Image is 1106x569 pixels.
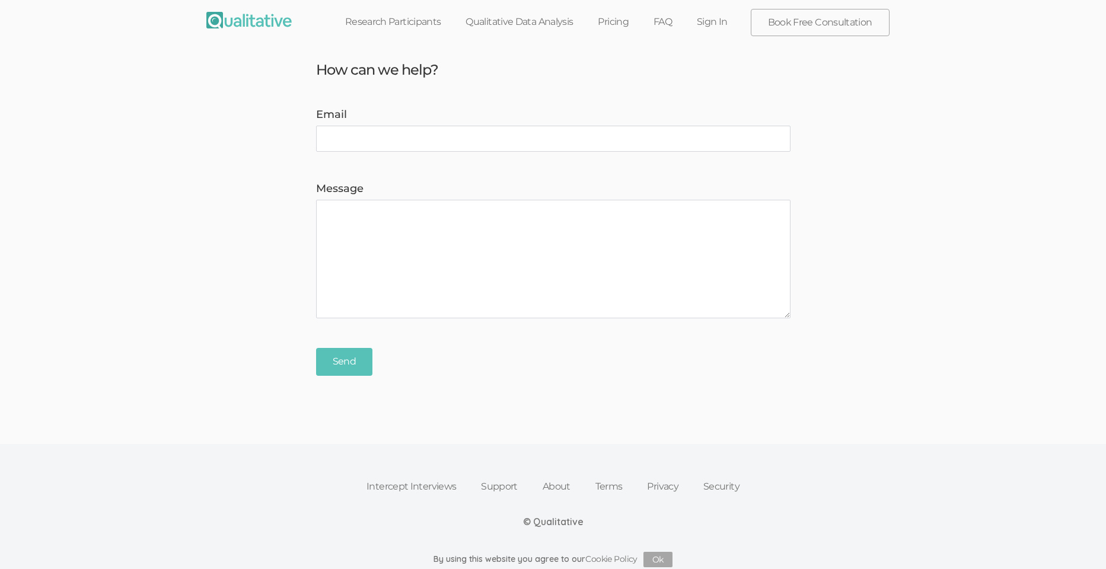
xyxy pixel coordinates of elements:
a: About [530,474,583,500]
a: Terms [583,474,635,500]
a: FAQ [641,9,684,35]
button: Ok [643,552,672,567]
a: Research Participants [333,9,454,35]
a: Sign In [684,9,740,35]
a: Book Free Consultation [751,9,889,36]
div: By using this website you agree to our [434,552,672,567]
a: Cookie Policy [585,554,638,564]
div: © Qualitative [523,515,584,529]
a: Privacy [635,474,691,500]
a: Pricing [585,9,641,35]
a: Support [468,474,530,500]
label: Message [316,181,791,197]
label: Email [316,107,791,123]
a: Security [691,474,752,500]
img: Qualitative [206,12,292,28]
a: Intercept Interviews [354,474,468,500]
h3: How can we help? [307,62,799,78]
input: Send [316,348,372,376]
a: Qualitative Data Analysis [453,9,585,35]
